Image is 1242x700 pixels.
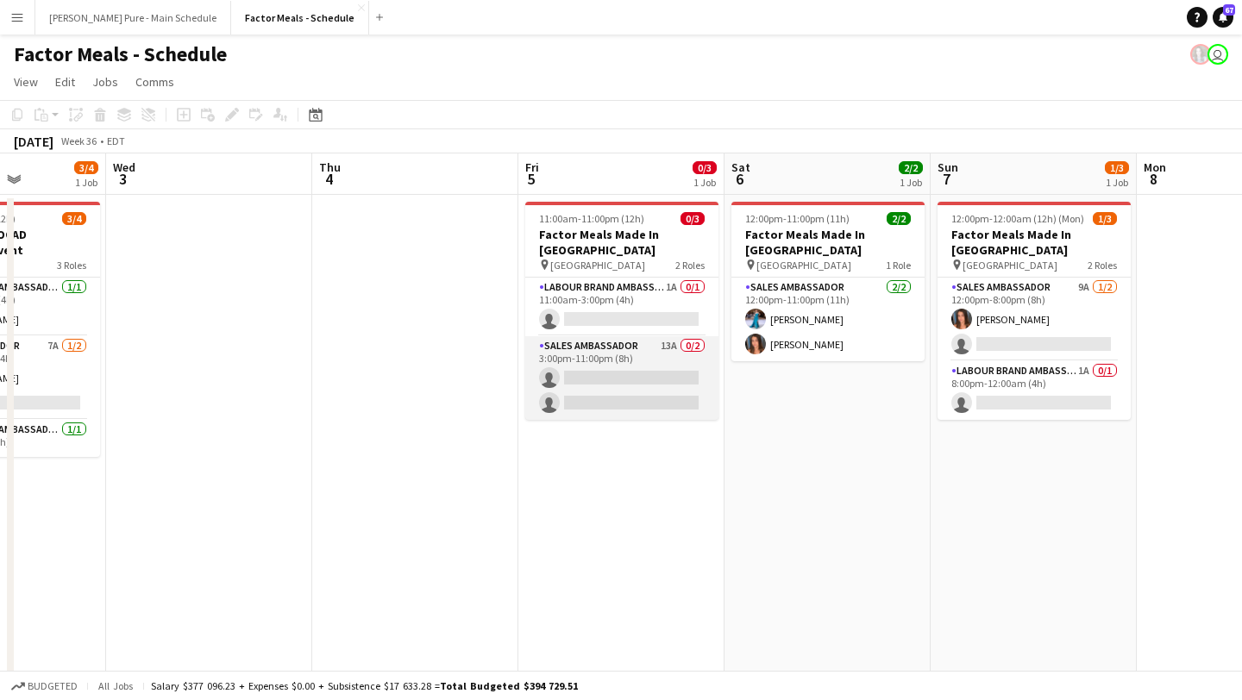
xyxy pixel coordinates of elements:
[675,259,705,272] span: 2 Roles
[48,71,82,93] a: Edit
[1213,7,1233,28] a: 67
[7,71,45,93] a: View
[523,169,539,189] span: 5
[107,134,125,147] div: EDT
[57,259,86,272] span: 3 Roles
[1106,176,1128,189] div: 1 Job
[14,133,53,150] div: [DATE]
[317,169,341,189] span: 4
[1190,44,1211,65] app-user-avatar: Ashleigh Rains
[951,212,1084,225] span: 12:00pm-12:00am (12h) (Mon)
[55,74,75,90] span: Edit
[85,71,125,93] a: Jobs
[92,74,118,90] span: Jobs
[28,680,78,692] span: Budgeted
[74,161,98,174] span: 3/4
[550,259,645,272] span: [GEOGRAPHIC_DATA]
[151,679,578,692] div: Salary $377 096.23 + Expenses $0.00 + Subsistence $17 633.28 =
[729,169,750,189] span: 6
[938,227,1131,258] h3: Factor Meals Made In [GEOGRAPHIC_DATA]
[1093,212,1117,225] span: 1/3
[57,134,100,147] span: Week 36
[731,202,925,361] app-job-card: 12:00pm-11:00pm (11h)2/2Factor Meals Made In [GEOGRAPHIC_DATA] [GEOGRAPHIC_DATA]1 RoleSales Ambas...
[440,679,578,692] span: Total Budgeted $394 729.51
[525,227,718,258] h3: Factor Meals Made In [GEOGRAPHIC_DATA]
[935,169,958,189] span: 7
[745,212,850,225] span: 12:00pm-11:00pm (11h)
[938,278,1131,361] app-card-role: Sales Ambassador9A1/212:00pm-8:00pm (8h)[PERSON_NAME]
[756,259,851,272] span: [GEOGRAPHIC_DATA]
[75,176,97,189] div: 1 Job
[319,159,341,175] span: Thu
[693,176,716,189] div: 1 Job
[1088,259,1117,272] span: 2 Roles
[938,159,958,175] span: Sun
[95,679,136,692] span: All jobs
[14,41,227,67] h1: Factor Meals - Schedule
[129,71,181,93] a: Comms
[113,159,135,175] span: Wed
[62,212,86,225] span: 3/4
[110,169,135,189] span: 3
[525,336,718,420] app-card-role: Sales Ambassador13A0/23:00pm-11:00pm (8h)
[14,74,38,90] span: View
[887,212,911,225] span: 2/2
[231,1,369,34] button: Factor Meals - Schedule
[1105,161,1129,174] span: 1/3
[525,159,539,175] span: Fri
[899,161,923,174] span: 2/2
[1207,44,1228,65] app-user-avatar: Leticia Fayzano
[539,212,644,225] span: 11:00am-11:00pm (12h)
[886,259,911,272] span: 1 Role
[681,212,705,225] span: 0/3
[731,227,925,258] h3: Factor Meals Made In [GEOGRAPHIC_DATA]
[35,1,231,34] button: [PERSON_NAME] Pure - Main Schedule
[1223,4,1235,16] span: 67
[525,278,718,336] app-card-role: Labour Brand Ambassadors1A0/111:00am-3:00pm (4h)
[1141,169,1166,189] span: 8
[1144,159,1166,175] span: Mon
[938,202,1131,420] app-job-card: 12:00pm-12:00am (12h) (Mon)1/3Factor Meals Made In [GEOGRAPHIC_DATA] [GEOGRAPHIC_DATA]2 RolesSale...
[693,161,717,174] span: 0/3
[9,677,80,696] button: Budgeted
[963,259,1057,272] span: [GEOGRAPHIC_DATA]
[731,278,925,361] app-card-role: Sales Ambassador2/212:00pm-11:00pm (11h)[PERSON_NAME][PERSON_NAME]
[525,202,718,420] app-job-card: 11:00am-11:00pm (12h)0/3Factor Meals Made In [GEOGRAPHIC_DATA] [GEOGRAPHIC_DATA]2 RolesLabour Bra...
[900,176,922,189] div: 1 Job
[731,159,750,175] span: Sat
[938,361,1131,420] app-card-role: Labour Brand Ambassadors1A0/18:00pm-12:00am (4h)
[135,74,174,90] span: Comms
